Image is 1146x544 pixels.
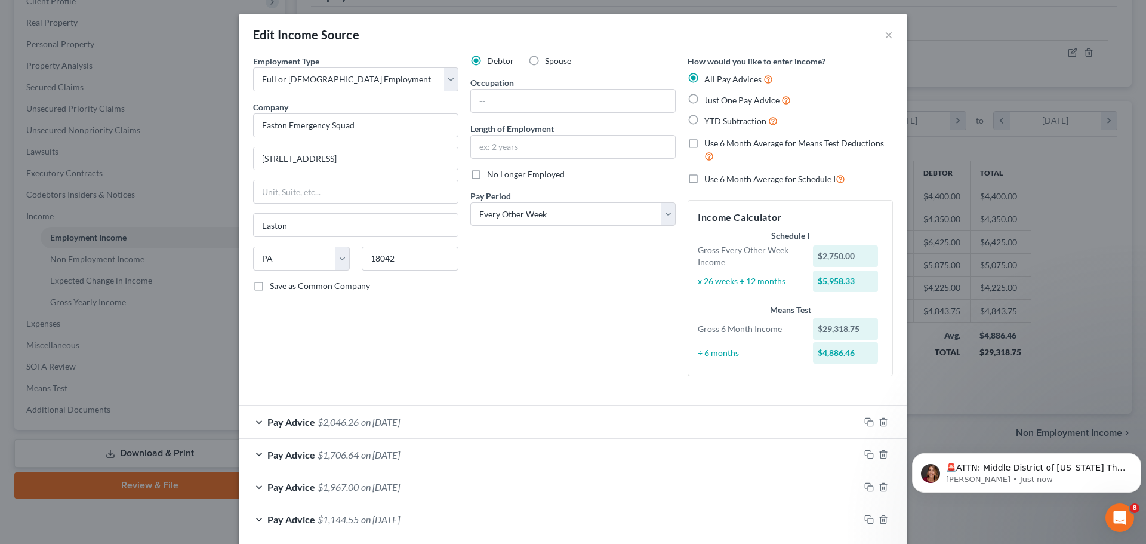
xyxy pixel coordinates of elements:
label: Occupation [470,76,514,89]
span: Pay Advice [267,449,315,460]
span: $1,967.00 [318,481,359,493]
div: ÷ 6 months [692,347,807,359]
button: × [885,27,893,42]
h5: Income Calculator [698,210,883,225]
div: $5,958.33 [813,271,879,292]
div: Means Test [698,304,883,316]
div: x 26 weeks ÷ 12 months [692,275,807,287]
span: $1,706.64 [318,449,359,460]
label: Length of Employment [470,122,554,135]
span: $2,046.26 [318,416,359,428]
span: on [DATE] [361,449,400,460]
span: All Pay Advices [704,74,762,84]
span: 8 [1130,503,1139,513]
span: Use 6 Month Average for Means Test Deductions [704,138,884,148]
input: Search company by name... [253,113,458,137]
span: Debtor [487,56,514,66]
span: on [DATE] [361,514,400,525]
label: How would you like to enter income? [688,55,825,67]
input: ex: 2 years [471,136,675,158]
span: on [DATE] [361,481,400,493]
span: Spouse [545,56,571,66]
div: $29,318.75 [813,318,879,340]
input: -- [471,90,675,112]
input: Enter city... [254,214,458,236]
span: on [DATE] [361,416,400,428]
span: No Longer Employed [487,169,565,179]
div: Schedule I [698,230,883,242]
span: Pay Period [470,191,511,201]
input: Enter zip... [362,247,458,271]
span: Pay Advice [267,416,315,428]
span: Use 6 Month Average for Schedule I [704,174,836,184]
span: $1,144.55 [318,514,359,525]
span: Pay Advice [267,514,315,525]
span: Pay Advice [267,481,315,493]
span: Just One Pay Advice [704,95,780,105]
input: Unit, Suite, etc... [254,180,458,203]
div: Gross Every Other Week Income [692,244,807,268]
span: Company [253,102,288,112]
div: $2,750.00 [813,245,879,267]
input: Enter address... [254,147,458,170]
span: YTD Subtraction [704,116,766,126]
div: Edit Income Source [253,26,359,43]
span: Employment Type [253,56,319,66]
div: $4,886.46 [813,342,879,364]
iframe: Intercom notifications message [907,428,1146,512]
iframe: Intercom live chat [1105,503,1134,532]
span: Save as Common Company [270,281,370,291]
div: Gross 6 Month Income [692,323,807,335]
